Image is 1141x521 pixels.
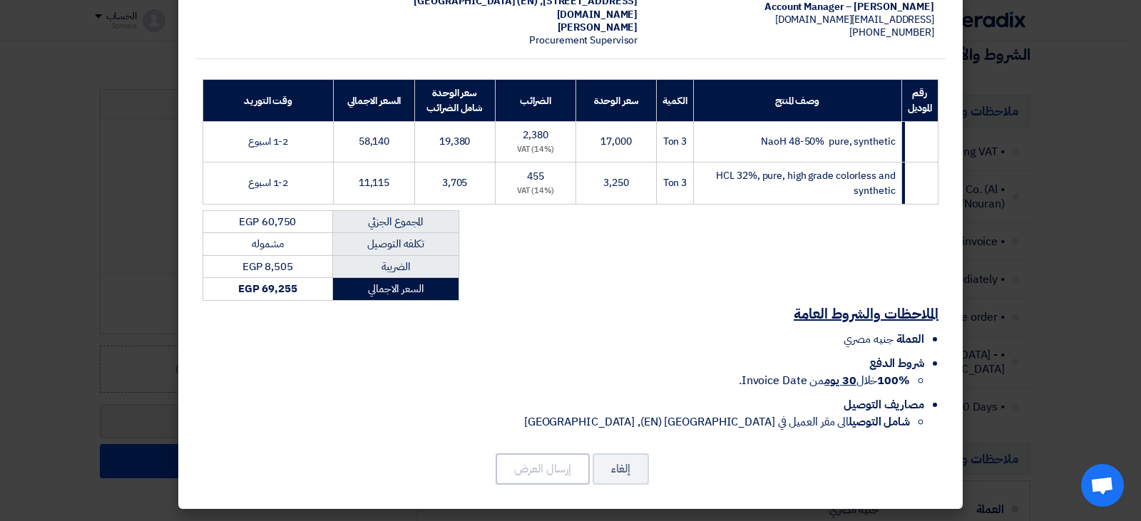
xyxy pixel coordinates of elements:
[359,134,389,149] span: 58,140
[332,233,459,256] td: تكلفه التوصيل
[849,25,934,40] span: [PHONE_NUMBER]
[332,255,459,278] td: الضريبة
[252,236,283,252] span: مشموله
[203,210,333,233] td: EGP 60,750
[693,80,901,122] th: وصف المنتج
[529,33,638,48] span: Procurement Supervisor
[849,413,910,430] strong: شامل التوصيل
[593,453,649,485] button: إلغاء
[203,413,910,430] li: الى مقر العميل في [GEOGRAPHIC_DATA] (EN), [GEOGRAPHIC_DATA]
[603,175,629,190] span: 3,250
[359,175,389,190] span: 11,115
[657,80,693,122] th: الكمية
[248,134,288,149] span: 1-2 اسبوع
[775,12,934,27] span: [EMAIL_ADDRESS][DOMAIN_NAME]
[501,185,570,197] div: (14%) VAT
[716,168,895,198] span: HCL 32%, pure, high grade colorless and synthetic
[442,175,468,190] span: 3,705
[238,281,297,296] strong: EGP 69,255
[332,278,459,301] td: السعر الاجمالي
[332,210,459,233] td: المجموع الجزئي
[901,80,938,122] th: رقم الموديل
[558,20,638,35] span: [PERSON_NAME]
[877,372,910,389] strong: 100%
[869,355,924,372] span: شروط الدفع
[576,80,657,122] th: سعر الوحدة
[501,144,570,156] div: (14%) VAT
[523,128,548,143] span: 2,380
[495,80,575,122] th: الضرائب
[663,175,687,190] span: 3 Ton
[663,134,687,149] span: 3 Ton
[739,372,910,389] span: خلال من Invoice Date.
[414,80,495,122] th: سعر الوحدة شامل الضرائب
[439,134,470,149] span: 19,380
[1081,464,1124,507] div: دردشة مفتوحة
[844,396,924,413] span: مصاريف التوصيل
[761,134,895,149] span: NaoH 48-50% pure, synthetic
[496,453,590,485] button: إرسال العرض
[242,259,293,274] span: EGP 8,505
[203,80,334,122] th: وقت التوريد
[824,372,856,389] u: 30 يوم
[334,80,414,122] th: السعر الاجمالي
[896,331,924,348] span: العملة
[527,169,544,184] span: 455
[844,331,893,348] span: جنيه مصري
[660,1,934,14] div: [PERSON_NAME] – Account Manager
[600,134,631,149] span: 17,000
[794,303,938,324] u: الملاحظات والشروط العامة
[248,175,288,190] span: 1-2 اسبوع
